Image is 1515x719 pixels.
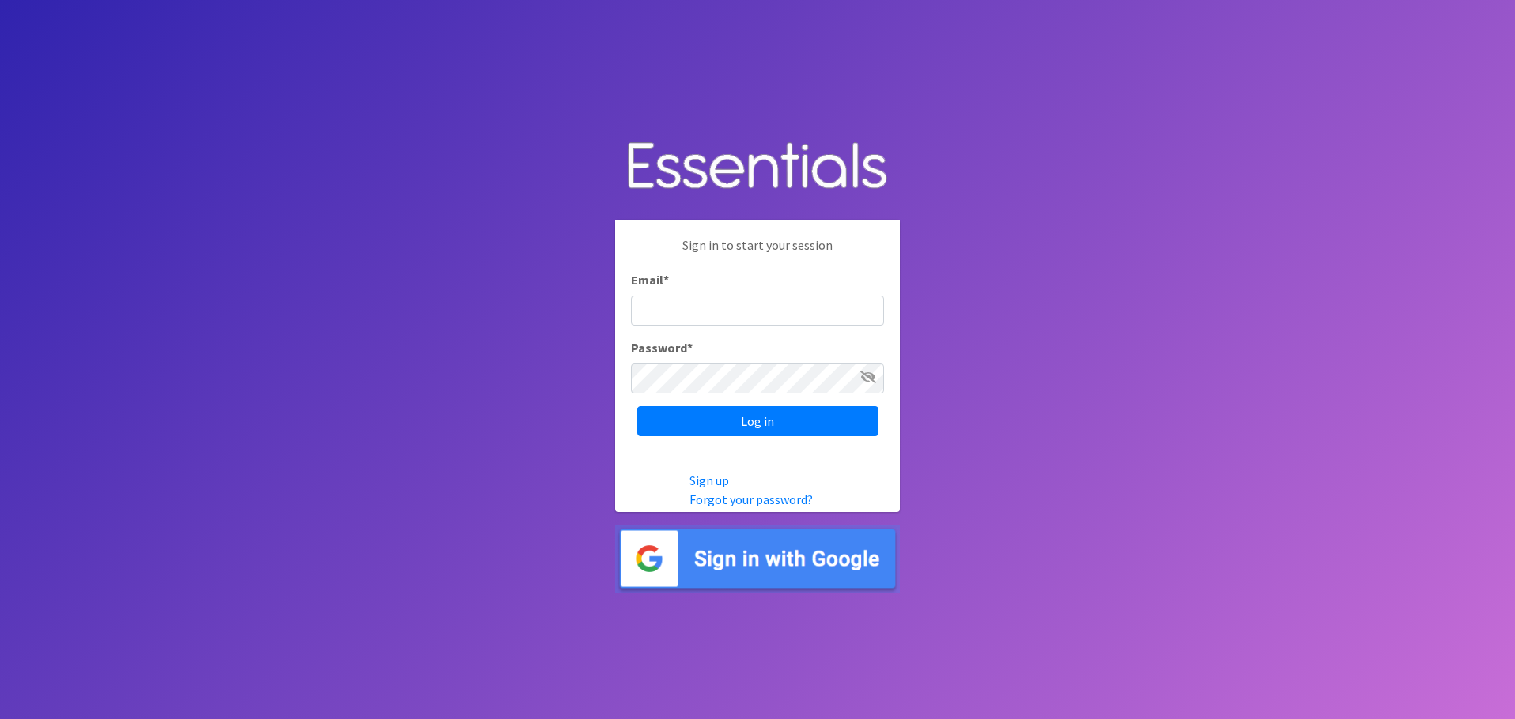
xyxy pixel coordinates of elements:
[689,491,813,507] a: Forgot your password?
[631,338,693,357] label: Password
[637,406,878,436] input: Log in
[615,525,900,593] img: Sign in with Google
[689,472,729,488] a: Sign up
[615,126,900,208] img: Human Essentials
[687,340,693,356] abbr: required
[631,235,884,270] p: Sign in to start your session
[631,270,669,289] label: Email
[663,272,669,288] abbr: required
